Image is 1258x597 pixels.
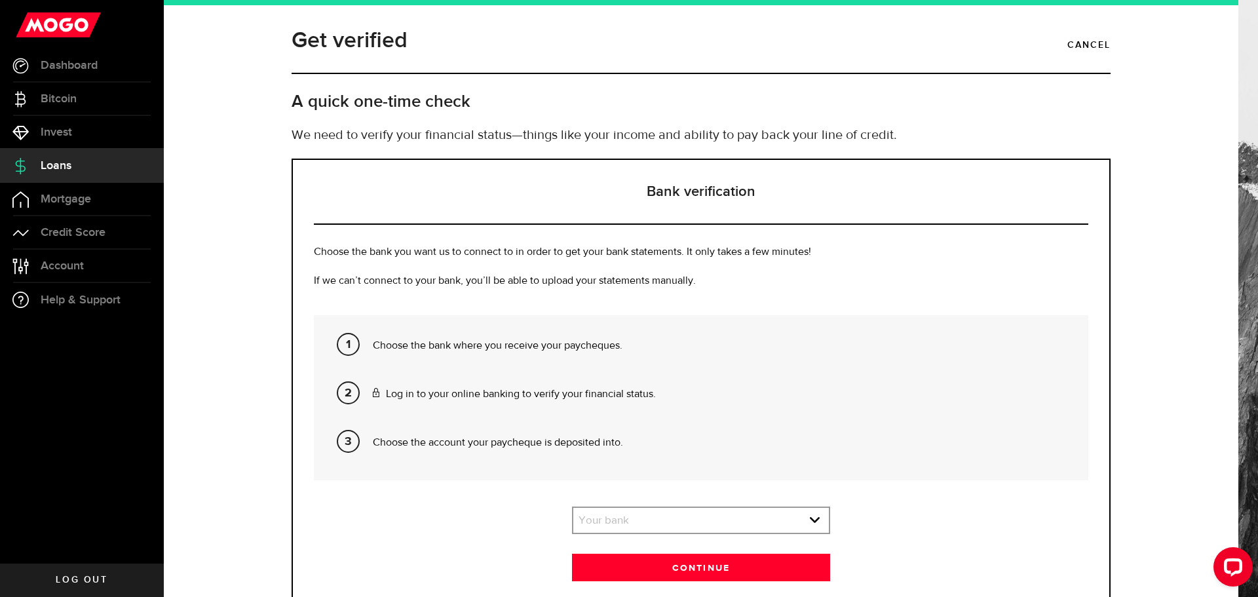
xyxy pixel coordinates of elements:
[314,160,1088,225] h3: Bank verification
[373,338,1078,354] p: Choose the bank where you receive your paycheques.
[41,60,98,71] span: Dashboard
[41,227,105,239] span: Credit Score
[573,508,829,533] a: expand select
[373,387,1078,402] p: Log in to your online banking to verify your financial status.
[572,554,830,581] button: Continue
[41,260,84,272] span: Account
[292,126,1111,145] p: We need to verify your financial status—things like your income and ability to pay back your line...
[41,193,91,205] span: Mortgage
[41,93,77,105] span: Bitcoin
[373,435,1078,451] p: Choose the account your paycheque is deposited into.
[41,126,72,138] span: Invest
[1203,542,1258,597] iframe: LiveChat chat widget
[314,273,1088,289] p: If we can’t connect to your bank, you’ll be able to upload your statements manually.
[1067,34,1111,56] a: Cancel
[41,160,71,172] span: Loans
[314,244,1088,260] p: Choose the bank you want us to connect to in order to get your bank statements. It only takes a f...
[41,294,121,306] span: Help & Support
[292,91,1111,113] h2: A quick one-time check
[56,575,107,585] span: Log out
[292,24,408,58] h1: Get verified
